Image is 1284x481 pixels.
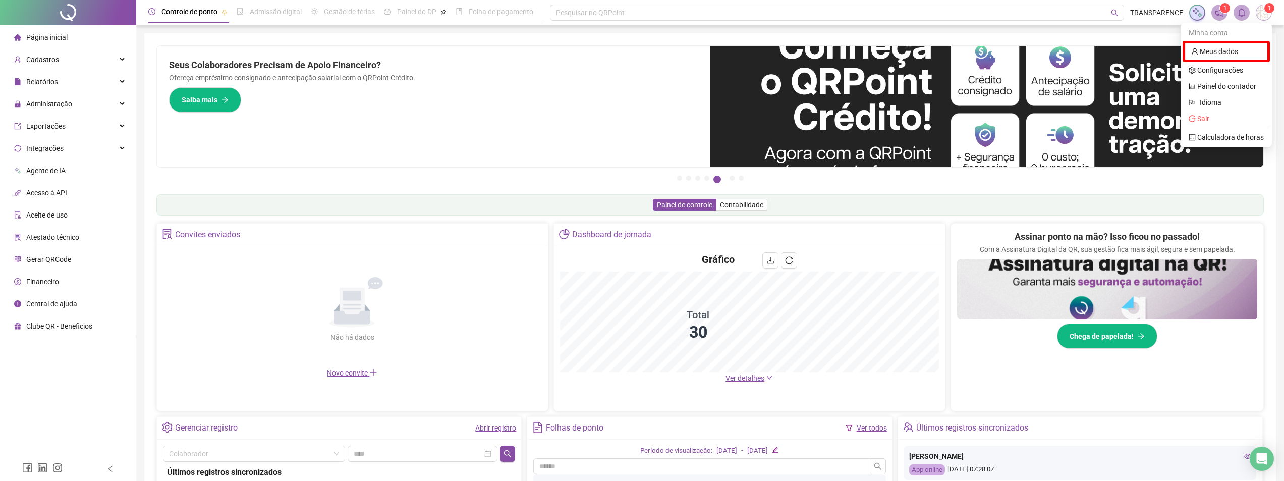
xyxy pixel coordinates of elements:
span: Integrações [26,144,64,152]
span: flag [1189,97,1196,108]
div: [DATE] [716,446,737,456]
span: Clube QR - Beneficios [26,322,92,330]
span: facebook [22,463,32,473]
span: Central de ajuda [26,300,77,308]
span: user-add [14,56,21,63]
span: solution [162,229,173,239]
div: Gerenciar registro [175,419,238,437]
span: qrcode [14,256,21,263]
div: Minha conta [1183,25,1270,41]
div: Período de visualização: [640,446,712,456]
span: Saiba mais [182,94,217,105]
span: gift [14,323,21,330]
div: Dashboard de jornada [572,226,651,243]
span: Ver detalhes [725,374,764,382]
img: 5072 [1256,5,1271,20]
span: Controle de ponto [161,8,217,16]
span: Contabilidade [720,201,763,209]
span: Gestão de férias [324,8,375,16]
button: 1 [677,176,682,181]
button: Chega de papelada! [1057,324,1157,349]
span: down [766,374,773,381]
span: Cadastros [26,56,59,64]
span: Exportações [26,122,66,130]
span: Acesso à API [26,189,67,197]
button: 6 [730,176,735,181]
span: Novo convite [327,369,377,377]
span: file [14,78,21,85]
span: home [14,34,21,41]
span: file-done [237,8,244,15]
span: logout [1189,115,1196,122]
div: App online [909,464,945,476]
div: Não há dados [306,332,399,343]
div: [DATE] [747,446,768,456]
span: Aceite de uso [26,211,68,219]
span: Administração [26,100,72,108]
span: linkedin [37,463,47,473]
h4: Gráfico [702,252,735,266]
div: [DATE] 07:28:07 [909,464,1251,476]
span: Painel de controle [657,201,712,209]
a: calculator Calculadora de horas [1189,133,1264,141]
sup: Atualize o seu contato no menu Meus Dados [1264,3,1274,13]
p: Com a Assinatura Digital da QR, sua gestão fica mais ágil, segura e sem papelada. [980,244,1235,255]
span: arrow-right [221,96,229,103]
span: edit [772,447,778,453]
span: Gerar QRCode [26,255,71,263]
span: instagram [52,463,63,473]
span: dashboard [384,8,391,15]
a: Ver detalhes down [725,374,773,382]
span: Relatórios [26,78,58,86]
sup: 1 [1220,3,1230,13]
span: setting [162,422,173,433]
span: plus [369,368,377,377]
span: Sair [1197,115,1209,123]
span: Página inicial [26,33,68,41]
span: sun [311,8,318,15]
span: bell [1237,8,1246,17]
a: bar-chart Painel do contador [1189,82,1256,90]
span: Painel do DP [397,8,436,16]
span: left [107,465,114,472]
div: Open Intercom Messenger [1250,447,1274,471]
span: eye [1244,453,1251,460]
p: Ofereça empréstimo consignado e antecipação salarial com o QRPoint Crédito. [169,72,698,83]
img: banner%2F02c71560-61a6-44d4-94b9-c8ab97240462.png [957,259,1258,319]
span: file-text [532,422,543,433]
span: solution [14,234,21,241]
button: 2 [686,176,691,181]
a: Abrir registro [475,424,516,432]
div: Últimos registros sincronizados [916,419,1028,437]
span: book [456,8,463,15]
img: banner%2F11e687cd-1386-4cbd-b13b-7bd81425532d.png [710,46,1264,167]
button: 5 [713,176,721,183]
span: dollar [14,278,21,285]
span: Agente de IA [26,167,66,175]
span: search [504,450,512,458]
span: team [903,422,914,433]
span: 1 [1223,5,1227,12]
span: pie-chart [559,229,570,239]
div: Últimos registros sincronizados [167,466,511,478]
a: setting Configurações [1189,66,1243,74]
span: Admissão digital [250,8,302,16]
div: Convites enviados [175,226,240,243]
span: sync [14,145,21,152]
span: search [874,462,882,470]
span: notification [1215,8,1224,17]
span: search [1111,9,1119,17]
span: info-circle [14,300,21,307]
button: Saiba mais [169,87,241,113]
span: Idioma [1200,97,1258,108]
button: 3 [695,176,700,181]
span: clock-circle [148,8,155,15]
span: pushpin [221,9,228,15]
h2: Assinar ponto na mão? Isso ficou no passado! [1015,230,1200,244]
a: Ver todos [857,424,887,432]
div: Folhas de ponto [546,419,603,437]
h2: Seus Colaboradores Precisam de Apoio Financeiro? [169,58,698,72]
span: lock [14,100,21,108]
img: sparkle-icon.fc2bf0ac1784a2077858766a79e2daf3.svg [1192,7,1203,18]
span: Atestado técnico [26,233,79,241]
